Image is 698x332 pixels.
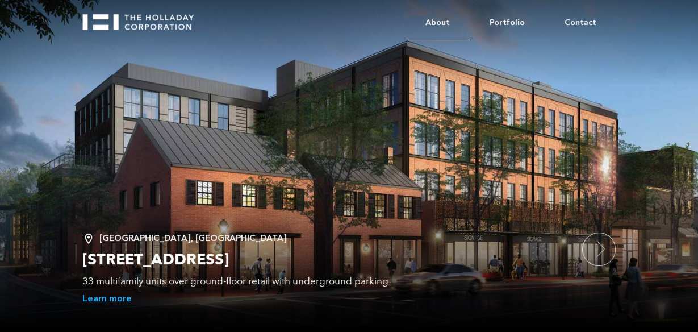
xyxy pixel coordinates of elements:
img: Location Pin [82,233,99,245]
a: Contact [545,6,616,40]
a: About [406,6,470,40]
a: Learn more [82,293,132,305]
h2: [STREET_ADDRESS] [82,250,571,270]
a: Portfolio [470,6,545,40]
div: [GEOGRAPHIC_DATA], [GEOGRAPHIC_DATA] [82,233,571,244]
a: home [82,6,204,30]
div: 33 multifamily units over ground-floor retail with underground parking [82,276,571,287]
